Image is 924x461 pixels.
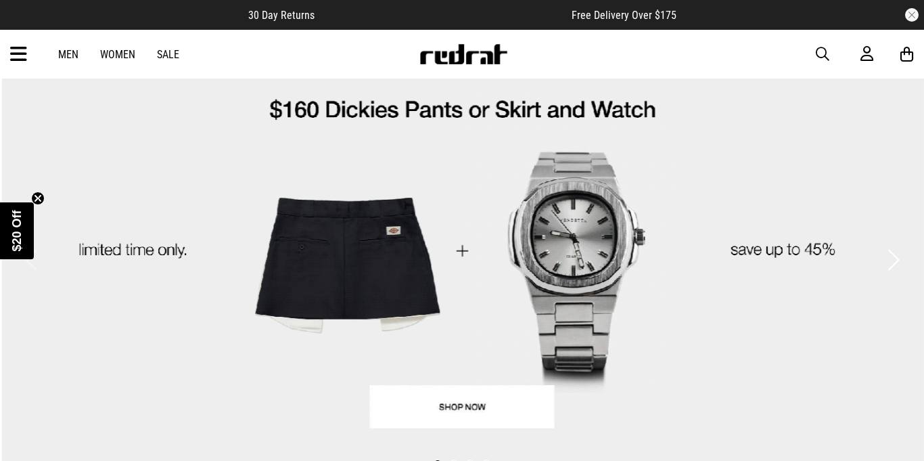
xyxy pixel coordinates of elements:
[572,9,676,22] span: Free Delivery Over $175
[342,8,545,22] iframe: Customer reviews powered by Trustpilot
[157,48,179,61] a: Sale
[419,44,508,64] img: Redrat logo
[884,245,902,275] button: Next slide
[100,48,135,61] a: Women
[10,210,24,251] span: $20 Off
[248,9,315,22] span: 30 Day Returns
[31,192,45,205] button: Close teaser
[22,245,40,275] button: Previous slide
[58,48,78,61] a: Men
